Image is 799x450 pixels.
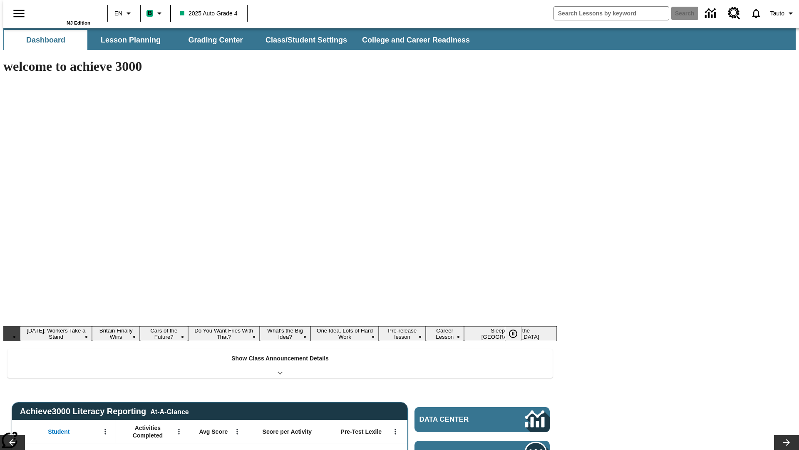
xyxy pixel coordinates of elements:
a: Resource Center, Will open in new tab [723,2,745,25]
span: Avg Score [199,428,228,435]
p: Show Class Announcement Details [231,354,329,363]
button: Slide 6 One Idea, Lots of Hard Work [310,326,379,341]
h1: welcome to achieve 3000 [3,59,557,74]
span: Activities Completed [120,424,175,439]
button: Class/Student Settings [259,30,354,50]
span: EN [114,9,122,18]
button: Slide 7 Pre-release lesson [379,326,426,341]
span: Achieve3000 Literacy Reporting [20,407,189,416]
span: NJ Edition [67,20,90,25]
button: Language: EN, Select a language [111,6,137,21]
div: At-A-Glance [150,407,189,416]
button: Lesson carousel, Next [774,435,799,450]
span: Student [48,428,69,435]
a: Notifications [745,2,767,24]
span: 2025 Auto Grade 4 [180,9,238,18]
span: Data Center [419,415,497,424]
button: Open Menu [173,425,185,438]
input: search field [554,7,669,20]
a: Data Center [414,407,550,432]
a: Home [36,4,90,20]
button: Slide 4 Do You Want Fries With That? [188,326,260,341]
button: College and Career Readiness [355,30,476,50]
div: SubNavbar [3,28,796,50]
button: Open side menu [7,1,31,26]
div: SubNavbar [3,30,477,50]
span: B [148,8,152,18]
span: Tauto [770,9,784,18]
button: Slide 8 Career Lesson [426,326,464,341]
button: Dashboard [4,30,87,50]
div: Show Class Announcement Details [7,349,553,378]
div: Pause [505,326,530,341]
span: Score per Activity [263,428,312,435]
div: Home [36,3,90,25]
button: Slide 9 Sleepless in the Animal Kingdom [464,326,557,341]
button: Slide 1 Labor Day: Workers Take a Stand [20,326,92,341]
button: Slide 2 Britain Finally Wins [92,326,139,341]
button: Open Menu [389,425,402,438]
button: Boost Class color is mint green. Change class color [143,6,168,21]
button: Profile/Settings [767,6,799,21]
button: Slide 3 Cars of the Future? [140,326,188,341]
a: Data Center [700,2,723,25]
button: Grading Center [174,30,257,50]
span: Pre-Test Lexile [341,428,382,435]
button: Open Menu [231,425,243,438]
button: Slide 5 What's the Big Idea? [260,326,311,341]
button: Lesson Planning [89,30,172,50]
button: Open Menu [99,425,112,438]
button: Pause [505,326,521,341]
